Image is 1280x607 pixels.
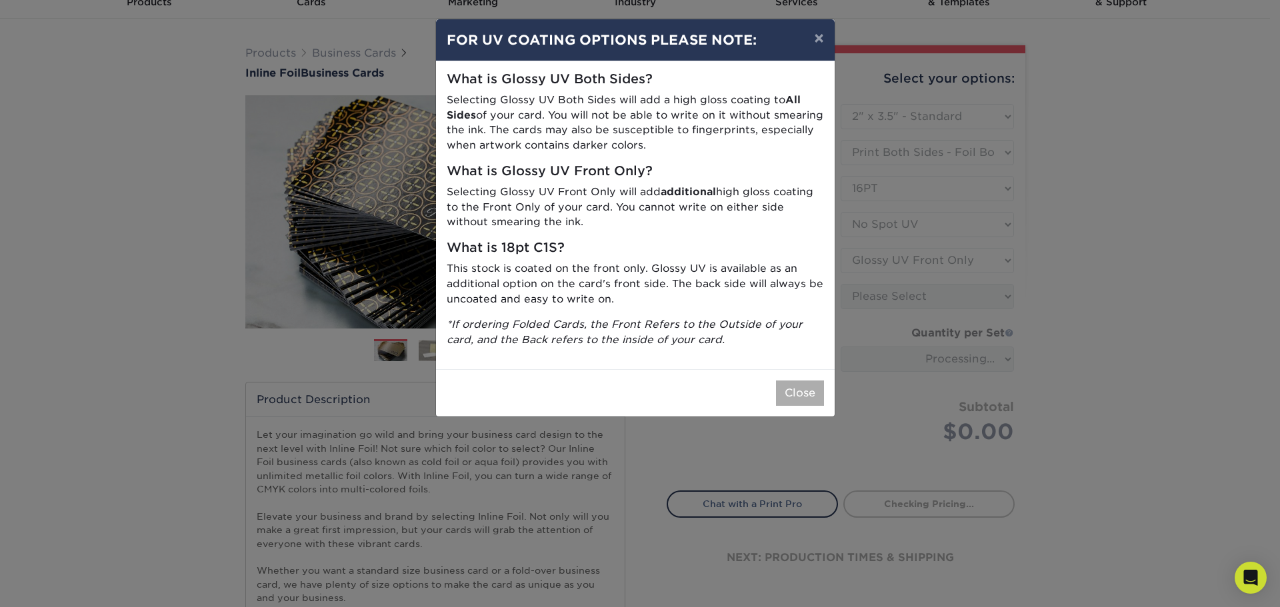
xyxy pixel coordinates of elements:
button: × [803,19,834,57]
p: Selecting Glossy UV Front Only will add high gloss coating to the Front Only of your card. You ca... [447,185,824,230]
strong: All Sides [447,93,801,121]
h5: What is 18pt C1S? [447,241,824,256]
h5: What is Glossy UV Front Only? [447,164,824,179]
h5: What is Glossy UV Both Sides? [447,72,824,87]
div: Open Intercom Messenger [1235,562,1267,594]
button: Close [776,380,824,406]
i: *If ordering Folded Cards, the Front Refers to the Outside of your card, and the Back refers to t... [447,318,803,346]
h4: FOR UV COATING OPTIONS PLEASE NOTE: [447,30,824,50]
p: Selecting Glossy UV Both Sides will add a high gloss coating to of your card. You will not be abl... [447,93,824,153]
p: This stock is coated on the front only. Glossy UV is available as an additional option on the car... [447,261,824,306]
strong: additional [661,185,716,198]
